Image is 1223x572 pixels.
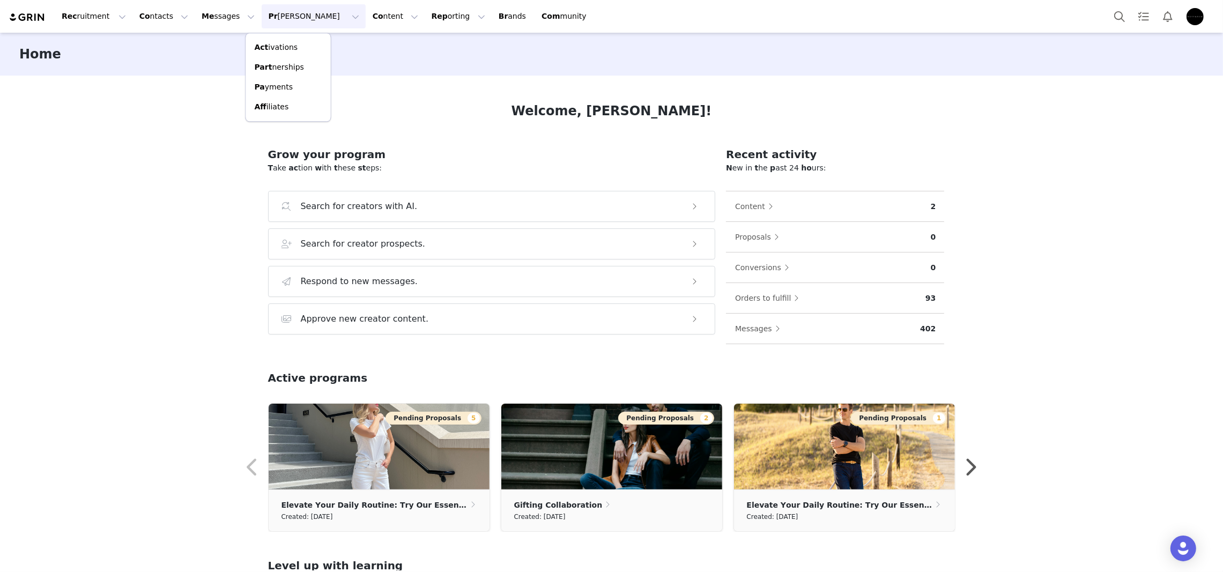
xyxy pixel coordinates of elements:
[195,4,261,28] button: Messages
[269,404,490,489] img: e4dd5a79-be23-4921-9579-ef12b04a8f62.jpg
[545,501,561,509] span: Coll
[255,43,298,51] span: ivations
[925,293,936,304] p: 93
[827,501,863,509] span: utine:
[268,164,286,172] span: ake
[400,501,414,509] span: ry
[358,164,366,172] span: st
[851,412,946,425] button: Pending Proposals1
[1170,536,1196,561] div: Open Intercom Messenger
[434,501,472,509] span: ential
[801,164,812,172] span: ho
[726,164,732,172] span: N
[726,164,743,172] span: ew
[931,262,936,273] p: 0
[366,4,425,28] button: Content
[268,266,716,297] button: Respond to new messages.
[735,289,804,307] button: Orders to fulfill
[268,370,368,386] h2: Active programs
[19,44,61,64] h3: Home
[618,412,714,425] button: Pending Proposals2
[358,164,382,172] span: eps:
[865,501,879,509] span: ry
[133,4,195,28] button: Contacts
[301,275,418,288] h3: Respond to new messages.
[288,164,313,172] span: tion
[747,501,779,509] span: evate
[301,200,418,213] h3: Search for creators with AI.
[268,164,273,172] span: T
[315,164,331,172] span: ith
[920,324,936,333] span: 402
[492,4,535,28] a: Brands
[1156,4,1180,28] button: Notifications
[535,4,596,28] a: Community
[255,63,272,71] span: Part
[361,501,397,509] span: utine:
[361,501,372,509] span: Ro
[1187,8,1204,25] img: 4ea883c1-9563-42ef-9ad1-007a79c45a4f.png
[281,501,289,509] span: El
[735,320,785,337] button: Messages
[770,164,787,172] span: ast
[801,164,826,172] span: urs:
[931,201,936,212] p: 2
[338,501,359,509] span: aily
[315,501,321,509] span: Y
[755,164,768,172] span: he
[400,501,405,509] span: T
[416,501,423,509] span: O
[301,237,426,250] h3: Search for creator prospects.
[338,501,344,509] span: D
[281,511,333,523] small: Created: [DATE]
[255,102,289,111] span: iliates
[315,164,322,172] span: w
[545,501,602,509] span: aboration
[268,303,716,335] button: Approve new creator content.
[770,164,775,172] span: p
[827,501,837,509] span: Ro
[55,4,132,28] button: Recruitment
[386,412,481,425] button: Pending Proposals5
[514,511,566,523] small: Created: [DATE]
[514,501,543,509] span: fting
[1108,4,1131,28] button: Search
[803,501,810,509] span: D
[735,228,784,246] button: Proposals
[881,501,897,509] span: ur
[255,83,293,91] span: yments
[315,501,335,509] span: our
[735,198,779,215] button: Content
[255,83,265,91] span: Pa
[501,404,722,489] img: 3e95d40a-0816-407e-a167-71eccbe4b7df.png
[9,12,46,23] img: grin logo
[726,146,944,162] h2: Recent activity
[334,164,355,172] span: hese
[262,4,365,28] button: Program
[1132,4,1155,28] a: Tasks
[747,501,754,509] span: El
[900,501,914,509] span: Ess
[900,501,938,509] span: ential
[288,164,298,172] span: ac
[416,501,432,509] span: ur
[781,501,786,509] span: Y
[255,43,269,51] span: Act
[514,501,523,509] span: Gi
[268,228,716,259] button: Search for creator prospects.
[881,501,888,509] span: O
[726,164,826,172] span: in 24
[434,501,448,509] span: Ess
[255,102,266,111] span: Aff
[747,511,798,523] small: Created: [DATE]
[268,191,716,222] button: Search for creators with AI.
[865,501,871,509] span: T
[268,146,716,162] h2: Grow your program
[735,259,795,276] button: Conversions
[1180,8,1214,25] button: Profile
[255,63,304,71] span: nerships
[281,501,313,509] span: evate
[334,164,338,172] span: t
[755,164,759,172] span: t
